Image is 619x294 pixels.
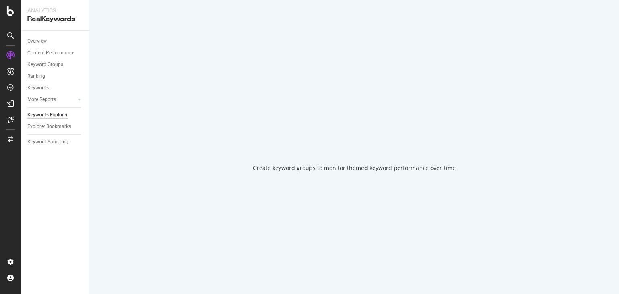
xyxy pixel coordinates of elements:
[27,37,47,46] div: Overview
[27,6,83,14] div: Analytics
[27,84,49,92] div: Keywords
[27,84,83,92] a: Keywords
[27,60,83,69] a: Keyword Groups
[27,14,83,24] div: RealKeywords
[27,72,45,81] div: Ranking
[27,138,69,146] div: Keyword Sampling
[253,164,456,172] div: Create keyword groups to monitor themed keyword performance over time
[27,60,63,69] div: Keyword Groups
[27,72,83,81] a: Ranking
[27,95,75,104] a: More Reports
[27,49,74,57] div: Content Performance
[27,49,83,57] a: Content Performance
[325,122,383,151] div: animation
[27,138,83,146] a: Keyword Sampling
[27,37,83,46] a: Overview
[27,111,68,119] div: Keywords Explorer
[27,122,83,131] a: Explorer Bookmarks
[27,122,71,131] div: Explorer Bookmarks
[27,95,56,104] div: More Reports
[27,111,83,119] a: Keywords Explorer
